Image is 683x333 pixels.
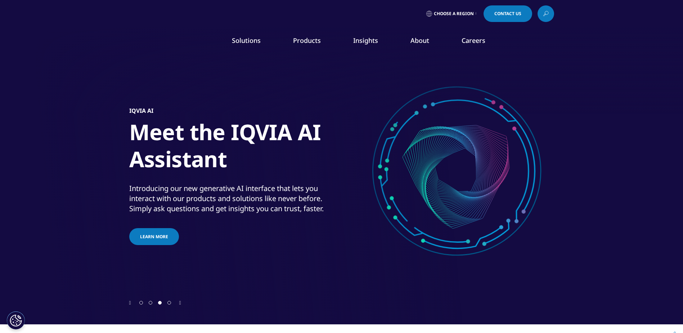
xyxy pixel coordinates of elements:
[129,228,179,245] a: Learn more
[7,311,25,329] button: Cookies Settings
[494,12,521,16] span: Contact Us
[129,54,554,299] div: 3 / 4
[140,234,168,240] span: Learn more
[129,299,131,306] div: Previous slide
[158,301,162,305] span: Go to slide 3
[293,36,321,45] a: Products
[434,11,474,17] span: Choose a Region
[190,25,554,59] nav: Primary
[232,36,261,45] a: Solutions
[129,107,153,114] h5: IQVIA AI
[129,119,399,177] h1: Meet the IQVIA AI Assistant
[167,301,171,305] span: Go to slide 4
[129,183,340,214] div: Introducing our new generative AI interface that lets you interact with our products and solution...
[179,299,181,306] div: Next slide
[149,301,152,305] span: Go to slide 2
[410,36,429,45] a: About
[353,36,378,45] a: Insights
[139,301,143,305] span: Go to slide 1
[484,5,532,22] a: Contact Us
[462,36,485,45] a: Careers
